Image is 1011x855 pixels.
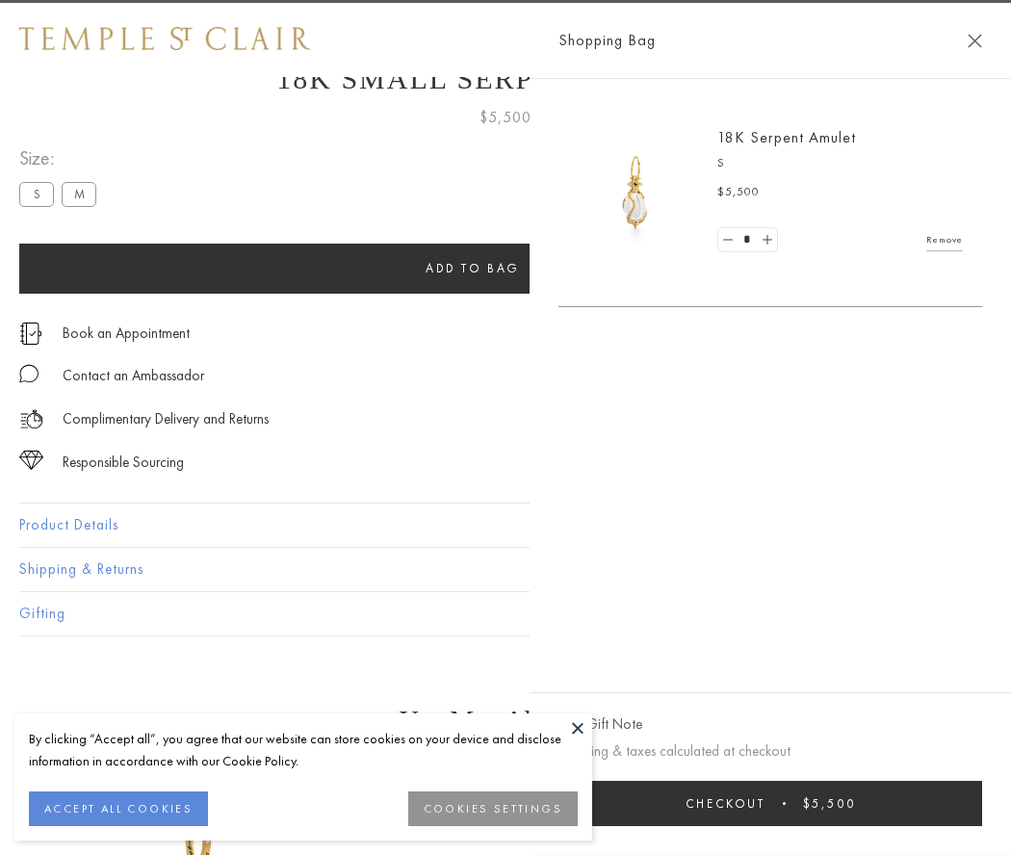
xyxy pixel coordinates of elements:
span: $5,500 [803,795,856,812]
a: Set quantity to 0 [718,228,738,252]
button: Product Details [19,504,992,547]
a: Remove [926,229,963,250]
img: P51836-E11SERPPV [578,135,693,250]
button: Add Gift Note [558,712,642,737]
p: Complimentary Delivery and Returns [63,407,269,431]
div: Responsible Sourcing [63,451,184,475]
span: Add to bag [426,260,520,276]
img: Temple St. Clair [19,27,310,50]
p: Shipping & taxes calculated at checkout [558,739,982,764]
button: Close Shopping Bag [968,34,982,48]
button: ACCEPT ALL COOKIES [29,791,208,826]
div: By clicking “Accept all”, you agree that our website can store cookies on your device and disclos... [29,728,578,772]
span: $5,500 [717,183,760,202]
button: Shipping & Returns [19,548,992,591]
label: M [62,182,96,206]
span: Checkout [686,795,765,812]
a: Set quantity to 2 [757,228,776,252]
label: S [19,182,54,206]
a: 18K Serpent Amulet [717,127,856,147]
h3: You May Also Like [48,705,963,736]
button: Checkout $5,500 [558,781,982,826]
img: icon_sourcing.svg [19,451,43,470]
img: icon_appointment.svg [19,323,42,345]
img: icon_delivery.svg [19,407,43,431]
span: Shopping Bag [558,28,656,53]
p: S [717,154,963,173]
img: MessageIcon-01_2.svg [19,364,39,383]
span: Size: [19,142,104,174]
button: Gifting [19,592,992,635]
span: $5,500 [480,105,531,130]
div: Contact an Ambassador [63,364,204,388]
h1: 18K Small Serpent Amulet [19,63,992,95]
button: Add to bag [19,244,926,294]
button: COOKIES SETTINGS [408,791,578,826]
a: Book an Appointment [63,323,190,344]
